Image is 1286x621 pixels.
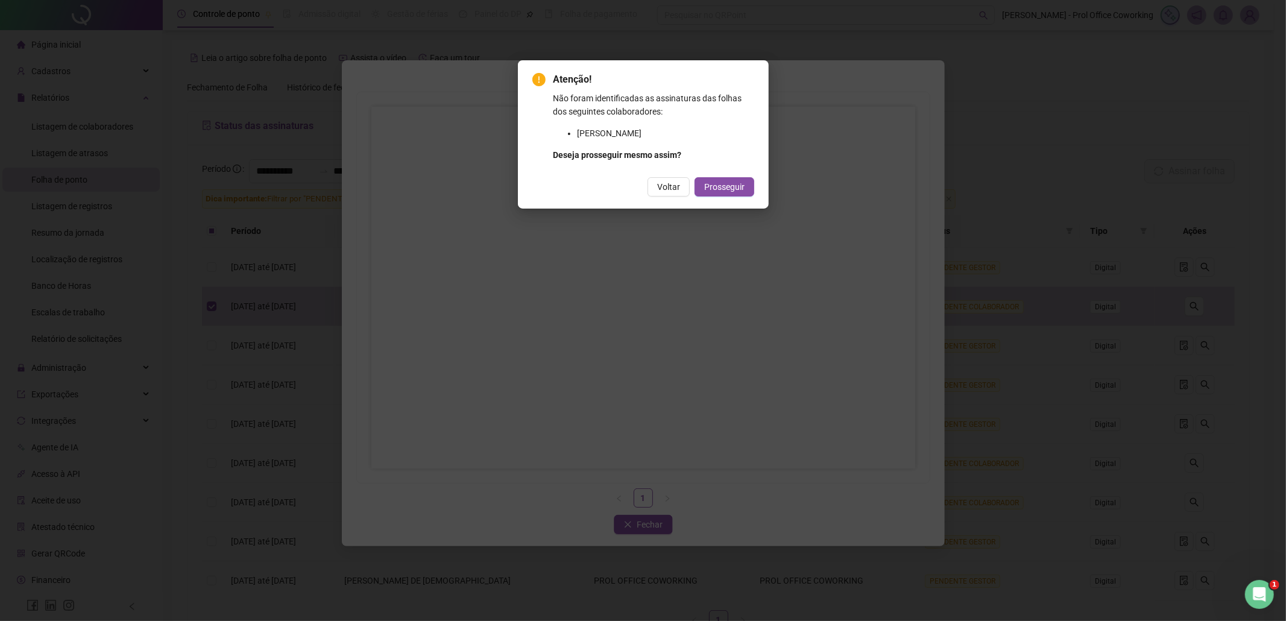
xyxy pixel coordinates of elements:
li: [PERSON_NAME] [577,127,754,140]
span: Prosseguir [704,180,745,194]
iframe: Intercom live chat [1245,580,1274,609]
button: Prosseguir [695,177,754,197]
button: Voltar [648,177,690,197]
span: Atenção! [553,72,754,87]
span: Voltar [657,180,680,194]
span: 1 [1270,580,1279,590]
p: Não foram identificadas as assinaturas das folhas dos seguintes colaboradores: [553,92,754,118]
span: exclamation-circle [532,73,546,86]
strong: Deseja prosseguir mesmo assim? [553,150,681,160]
